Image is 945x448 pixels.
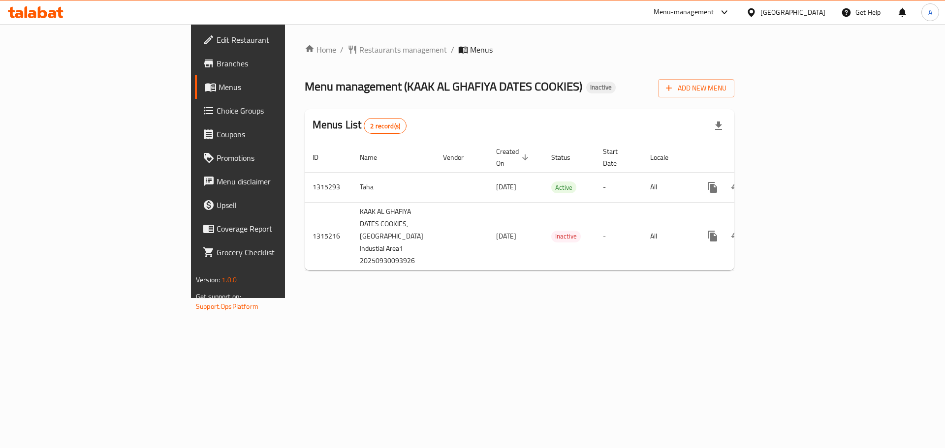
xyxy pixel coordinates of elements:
td: KAAK AL GHAFIYA DATES COOKIES,[GEOGRAPHIC_DATA] Industial Area1 20250930093926 [352,202,435,270]
span: Menu management ( KAAK AL GHAFIYA DATES COOKIES ) [305,75,582,97]
span: Active [551,182,576,193]
th: Actions [693,143,803,173]
span: 1.0.0 [221,273,237,286]
div: Inactive [586,82,616,93]
span: [DATE] [496,230,516,242]
span: 2 record(s) [364,121,406,131]
div: Inactive [551,231,581,242]
span: Edit Restaurant [217,34,341,46]
a: Grocery Checklist [195,240,349,264]
div: Total records count [364,118,407,134]
span: Version: [196,273,220,286]
td: - [595,172,642,202]
span: Created On [496,146,532,169]
a: Restaurants management [347,44,447,56]
span: Menu disclaimer [217,176,341,187]
span: Grocery Checklist [217,246,341,258]
span: Add New Menu [666,82,726,94]
a: Menu disclaimer [195,170,349,193]
span: Coupons [217,128,341,140]
span: Vendor [443,151,476,163]
div: [GEOGRAPHIC_DATA] [760,7,825,18]
a: Upsell [195,193,349,217]
span: Coverage Report [217,223,341,235]
button: Change Status [724,176,748,199]
button: more [701,224,724,248]
td: - [595,202,642,270]
td: All [642,202,693,270]
span: Upsell [217,199,341,211]
span: Menus [470,44,493,56]
a: Support.OpsPlatform [196,300,258,313]
span: Inactive [551,231,581,242]
span: Get support on: [196,290,241,303]
a: Choice Groups [195,99,349,122]
span: ID [313,151,331,163]
span: A [928,7,932,18]
a: Edit Restaurant [195,28,349,52]
td: Taha [352,172,435,202]
span: Name [360,151,390,163]
h2: Menus List [313,118,407,134]
span: Branches [217,58,341,69]
span: Promotions [217,152,341,164]
div: Export file [707,114,730,138]
a: Coupons [195,122,349,146]
a: Coverage Report [195,217,349,240]
span: Locale [650,151,681,163]
button: Change Status [724,224,748,248]
div: Menu-management [654,6,714,18]
td: All [642,172,693,202]
nav: breadcrumb [305,44,734,56]
span: Restaurants management [359,44,447,56]
a: Menus [195,75,349,99]
span: Choice Groups [217,105,341,117]
a: Branches [195,52,349,75]
span: Menus [219,81,341,93]
table: enhanced table [305,143,803,270]
a: Promotions [195,146,349,170]
span: Status [551,151,583,163]
span: [DATE] [496,180,516,193]
span: Start Date [603,146,630,169]
button: Add New Menu [658,79,734,97]
span: Inactive [586,83,616,91]
li: / [451,44,454,56]
button: more [701,176,724,199]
